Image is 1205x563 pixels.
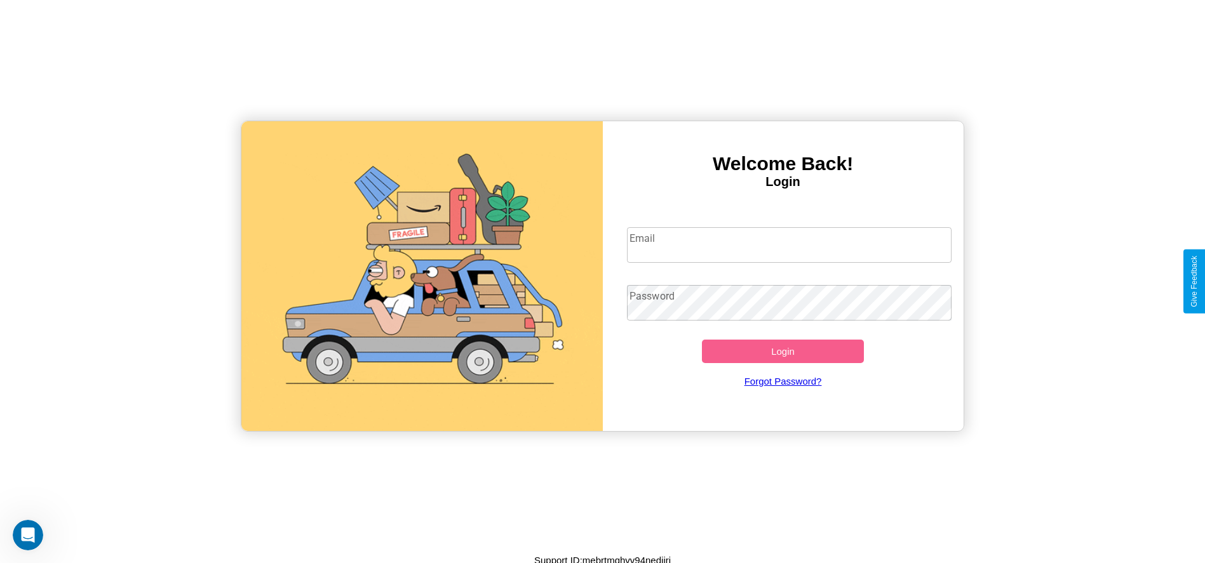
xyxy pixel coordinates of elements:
[603,175,964,189] h4: Login
[13,520,43,550] iframe: Intercom live chat
[1190,256,1199,307] div: Give Feedback
[603,153,964,175] h3: Welcome Back!
[621,363,945,399] a: Forgot Password?
[702,340,865,363] button: Login
[241,121,602,431] img: gif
